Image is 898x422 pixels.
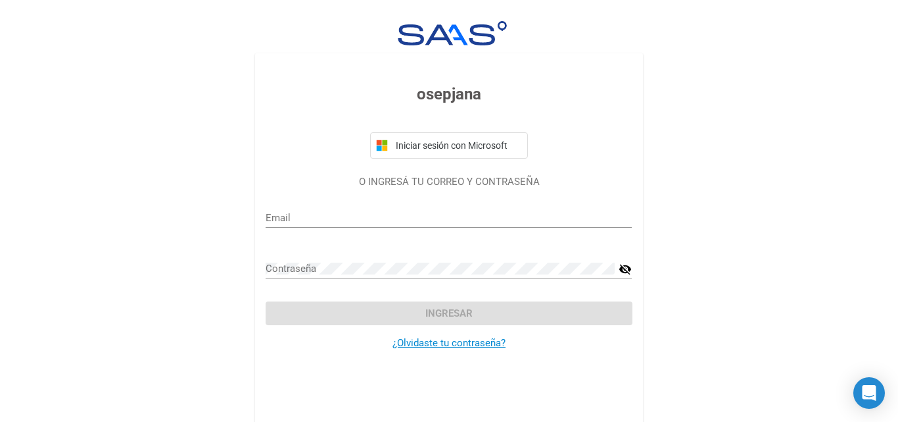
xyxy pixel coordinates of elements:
[853,377,885,409] div: Open Intercom Messenger
[370,132,528,159] button: Iniciar sesión con Microsoft
[266,174,632,190] p: O INGRESÁ TU CORREO Y CONTRASEÑA
[425,307,473,319] span: Ingresar
[266,302,632,325] button: Ingresar
[393,140,522,151] span: Iniciar sesión con Microsoft
[392,337,506,349] a: ¿Olvidaste tu contraseña?
[266,82,632,106] h3: osepjana
[619,261,632,277] mat-icon: visibility_off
